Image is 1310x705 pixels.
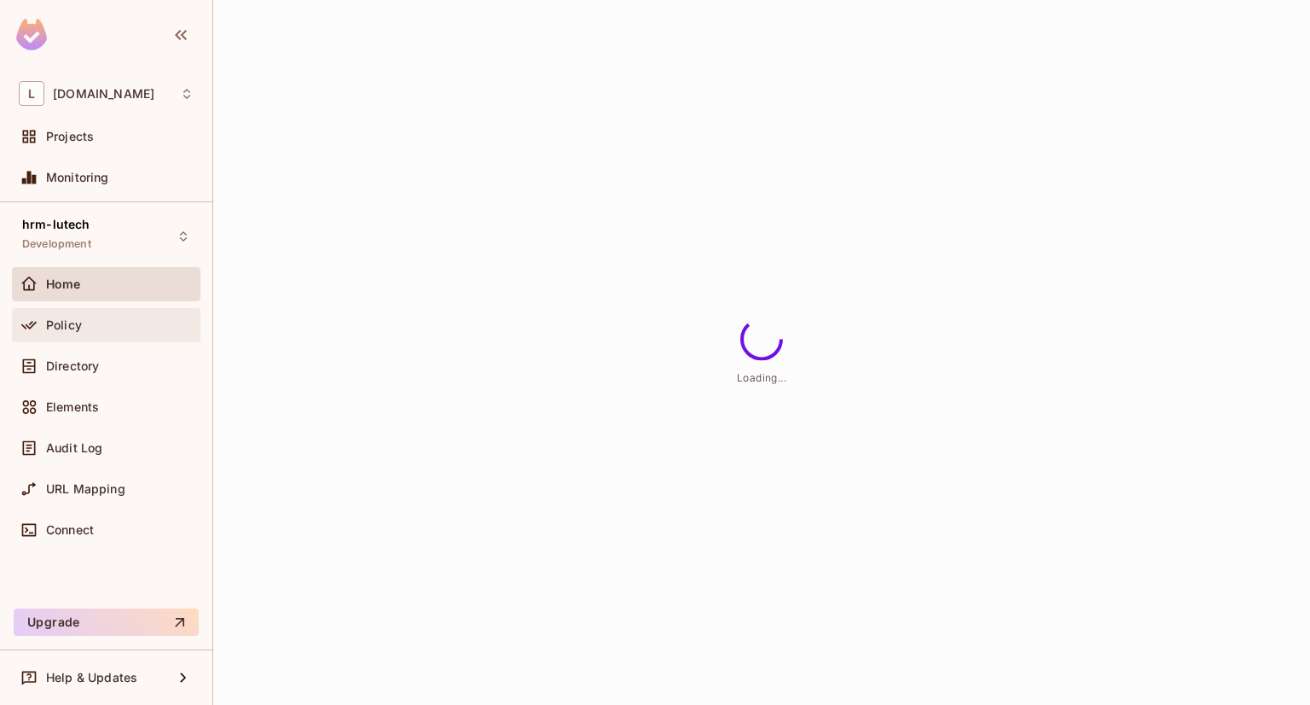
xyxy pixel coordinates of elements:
span: Audit Log [46,441,102,455]
span: Help & Updates [46,671,137,685]
span: Projects [46,130,94,143]
span: Directory [46,359,99,373]
span: Elements [46,400,99,414]
span: Monitoring [46,171,109,184]
span: Policy [46,318,82,332]
span: Home [46,277,81,291]
span: L [19,81,44,106]
span: hrm-lutech [22,218,90,231]
span: Loading... [737,371,786,384]
span: URL Mapping [46,482,125,496]
img: SReyMgAAAABJRU5ErkJggg== [16,19,47,50]
span: Connect [46,523,94,537]
span: Workspace: lutech.ltd [53,87,154,101]
button: Upgrade [14,609,199,636]
span: Development [22,237,91,251]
